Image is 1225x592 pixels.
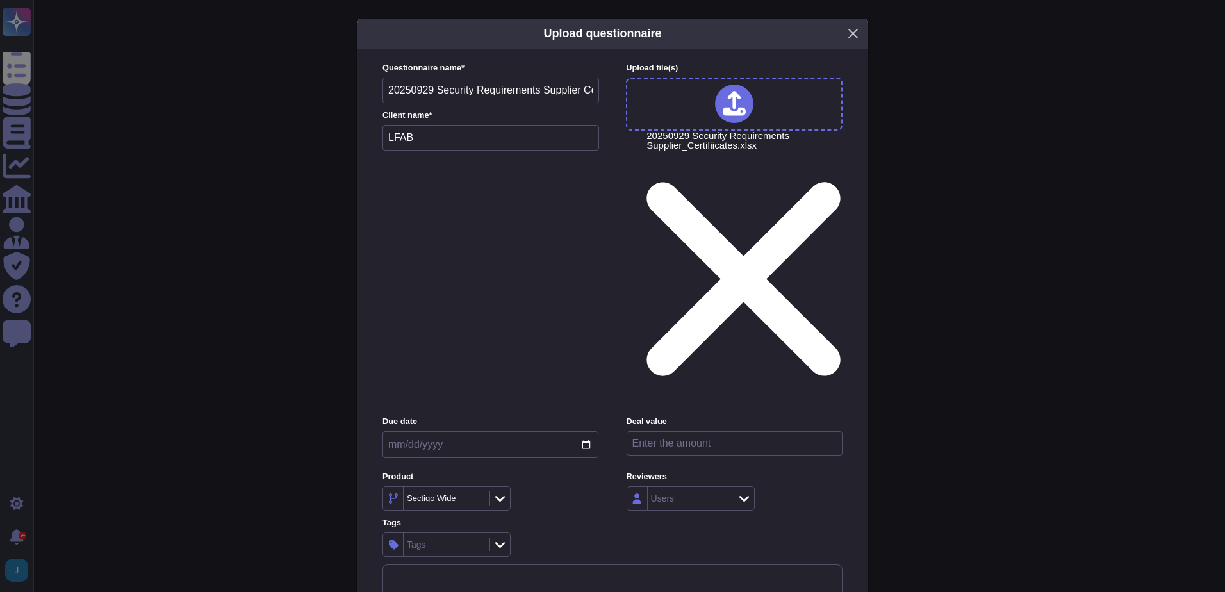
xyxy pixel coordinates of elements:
[627,431,843,456] input: Enter the amount
[646,131,841,408] span: 20250929 Security Requirements Supplier_Certifiicates.xlsx
[382,519,598,527] label: Tags
[843,24,863,44] button: Close
[382,431,598,458] input: Due date
[543,25,661,42] h5: Upload questionnaire
[407,494,456,502] div: Sectigo Wide
[651,494,675,503] div: Users
[627,418,843,426] label: Deal value
[407,540,426,549] div: Tags
[382,111,599,120] label: Client name
[382,125,599,151] input: Enter company name of the client
[382,418,598,426] label: Due date
[627,473,843,481] label: Reviewers
[382,473,598,481] label: Product
[382,78,599,103] input: Enter questionnaire name
[382,64,599,72] label: Questionnaire name
[626,63,678,72] span: Upload file (s)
